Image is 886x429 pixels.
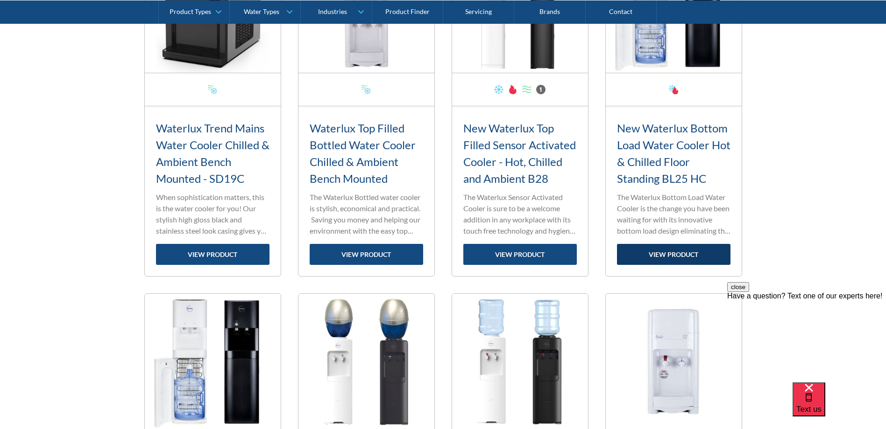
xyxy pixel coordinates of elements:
[156,120,269,187] h3: Waterlux Trend Mains Water Cooler Chilled & Ambient Bench Mounted - SD19C
[170,7,211,15] div: Product Types
[727,282,886,394] iframe: podium webchat widget prompt
[617,192,730,236] p: The Waterlux Bottom Load Water Cooler is the change you have been waiting for with its innovative...
[463,244,577,265] a: view product
[318,7,347,15] div: Industries
[463,192,577,236] p: The Waterlux Sensor Activated Cooler is sure to be a welcome addition in any workplace with its t...
[310,192,423,236] p: The Waterlux Bottled water cooler is stylish, economical and practical. Saving you money and help...
[310,120,423,187] h3: Waterlux Top Filled Bottled Water Cooler Chilled & Ambient Bench Mounted
[617,244,730,265] a: view product
[156,244,269,265] a: view product
[156,192,269,236] p: When sophistication matters, this is the water cooler for you! Our stylish high gloss black and s...
[793,382,886,429] iframe: podium webchat widget bubble
[310,244,423,265] a: view product
[244,7,279,15] div: Water Types
[463,120,577,187] h3: New Waterlux Top Filled Sensor Activated Cooler - Hot, Chilled and Ambient B28
[617,120,730,187] h3: New Waterlux Bottom Load Water Cooler Hot & Chilled Floor Standing BL25 HC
